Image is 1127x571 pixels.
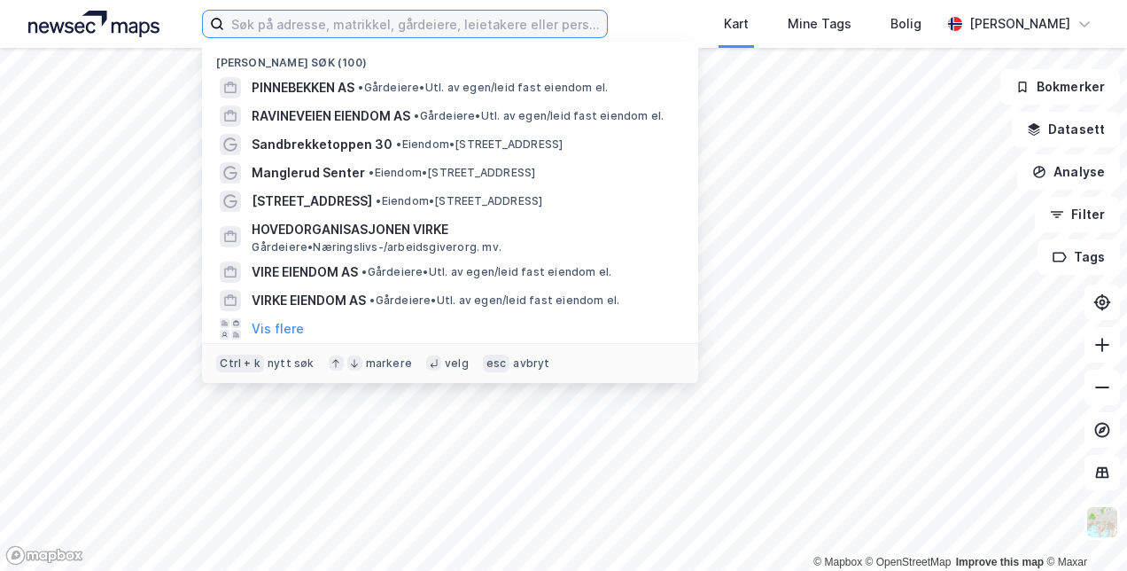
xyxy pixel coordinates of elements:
span: • [369,293,375,307]
span: Gårdeiere • Utl. av egen/leid fast eiendom el. [369,293,619,308]
span: • [358,81,363,94]
div: [PERSON_NAME] [969,13,1070,35]
span: • [369,166,374,179]
button: Tags [1038,239,1120,275]
span: Gårdeiere • Næringslivs-/arbeidsgiverorg. mv. [252,240,501,254]
iframe: Chat Widget [1038,486,1127,571]
span: • [396,137,401,151]
span: HOVEDORGANISASJONEN VIRKE [252,219,677,240]
a: Improve this map [956,556,1044,568]
input: Søk på adresse, matrikkel, gårdeiere, leietakere eller personer [224,11,606,37]
span: Gårdeiere • Utl. av egen/leid fast eiendom el. [361,265,611,279]
span: • [376,194,381,207]
div: [PERSON_NAME] søk (100) [202,42,698,74]
button: Filter [1035,197,1120,232]
button: Vis flere [252,318,304,340]
button: Datasett [1012,112,1120,147]
span: Eiendom • [STREET_ADDRESS] [396,137,563,152]
span: Eiendom • [STREET_ADDRESS] [376,194,542,208]
span: • [414,109,419,122]
span: Sandbrekketoppen 30 [252,134,393,155]
div: nytt søk [268,356,315,371]
span: VIRKE EIENDOM AS [252,290,366,311]
div: esc [483,355,510,372]
div: avbryt [513,356,549,371]
a: Mapbox [813,556,862,568]
button: Bokmerker [1000,69,1120,105]
a: OpenStreetMap [866,556,952,568]
span: PINNEBEKKEN AS [252,77,354,98]
span: Manglerud Senter [252,162,365,184]
div: Kart [724,13,749,35]
img: logo.a4113a55bc3d86da70a041830d287a7e.svg [28,11,159,37]
div: Bolig [890,13,921,35]
a: Mapbox homepage [5,545,83,566]
span: Eiendom • [STREET_ADDRESS] [369,166,535,180]
span: [STREET_ADDRESS] [252,191,372,212]
span: VIRE EIENDOM AS [252,262,358,283]
div: velg [445,356,469,371]
div: Mine Tags [788,13,851,35]
button: Analyse [1017,154,1120,190]
span: Gårdeiere • Utl. av egen/leid fast eiendom el. [414,109,664,123]
span: Gårdeiere • Utl. av egen/leid fast eiendom el. [358,81,608,95]
span: RAVINEVEIEN EIENDOM AS [252,106,410,127]
div: Ctrl + k [216,355,264,372]
span: • [361,265,367,278]
div: markere [366,356,412,371]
